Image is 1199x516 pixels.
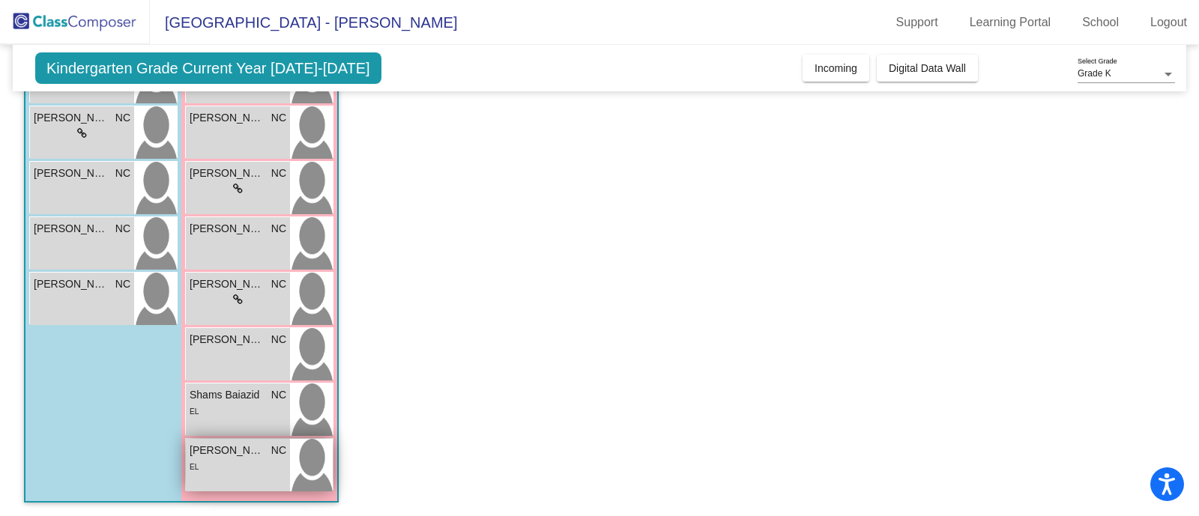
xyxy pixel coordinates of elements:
[271,166,286,181] span: NC
[884,10,950,34] a: Support
[35,52,381,84] span: Kindergarten Grade Current Year [DATE]-[DATE]
[877,55,978,82] button: Digital Data Wall
[34,276,109,292] span: [PERSON_NAME]
[190,221,265,237] span: [PERSON_NAME]
[115,276,130,292] span: NC
[271,110,286,126] span: NC
[190,276,265,292] span: [PERSON_NAME]
[115,110,130,126] span: NC
[1138,10,1199,34] a: Logout
[190,332,265,347] span: [PERSON_NAME]
[190,387,265,403] span: Shams Baiazid
[1070,10,1131,34] a: School
[150,10,457,34] span: [GEOGRAPHIC_DATA] - [PERSON_NAME]
[34,221,109,237] span: [PERSON_NAME]
[958,10,1063,34] a: Learning Portal
[34,110,109,126] span: [PERSON_NAME]
[271,221,286,237] span: NC
[190,443,265,458] span: [PERSON_NAME]
[34,166,109,181] span: [PERSON_NAME]
[190,463,199,471] span: EL
[889,62,966,74] span: Digital Data Wall
[190,407,199,416] span: EL
[1078,68,1111,79] span: Grade K
[190,110,265,126] span: [PERSON_NAME]
[271,387,286,403] span: NC
[815,62,857,74] span: Incoming
[271,276,286,292] span: NC
[115,166,130,181] span: NC
[271,443,286,458] span: NC
[803,55,869,82] button: Incoming
[190,166,265,181] span: [PERSON_NAME]
[115,221,130,237] span: NC
[271,332,286,347] span: NC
